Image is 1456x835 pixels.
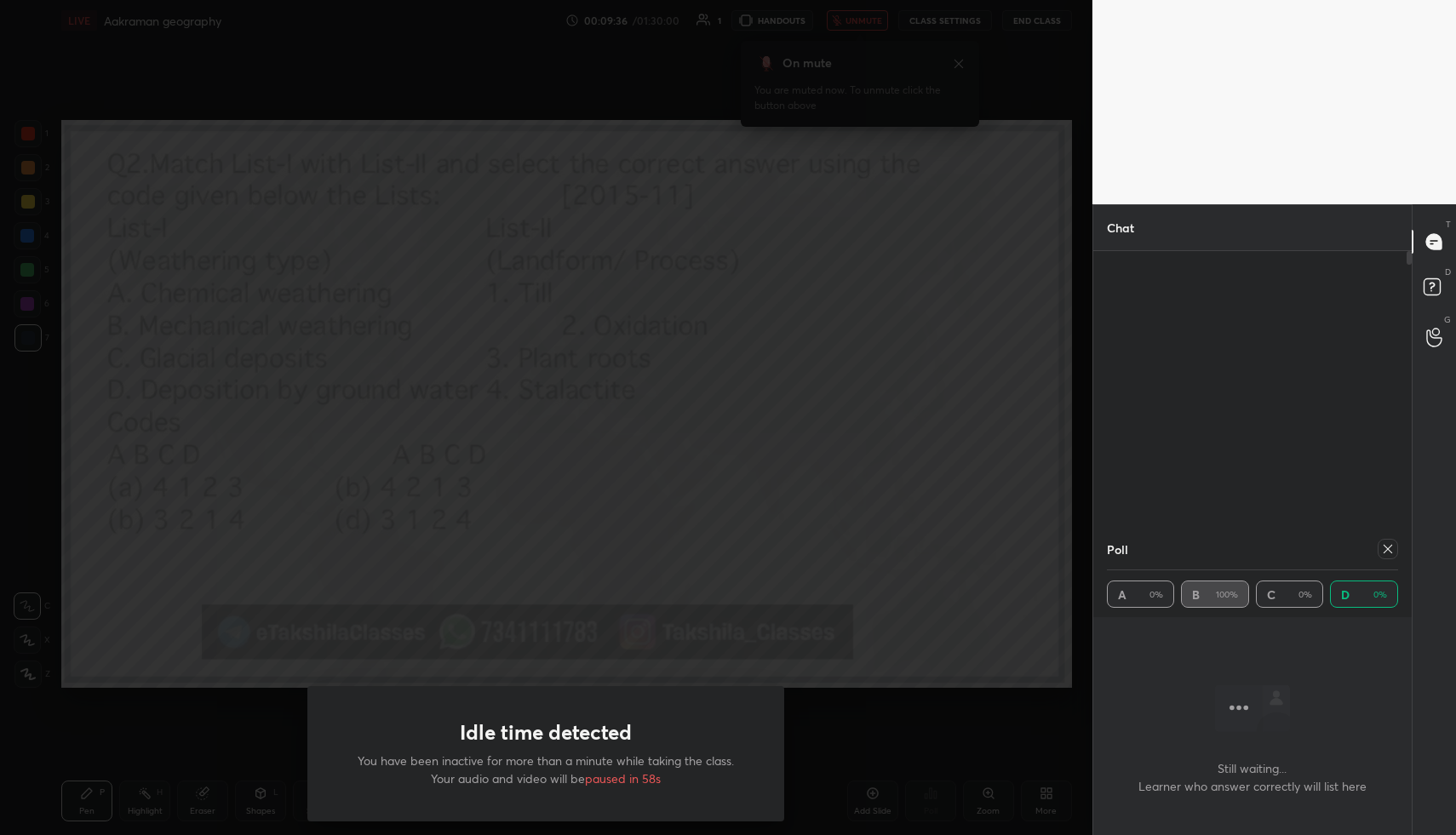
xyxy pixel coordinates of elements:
p: T [1446,218,1451,231]
h1: Idle time detected [460,720,632,745]
h4: Poll [1107,540,1128,558]
p: D [1445,266,1451,278]
span: paused in 58s [585,770,661,786]
p: G [1444,313,1451,326]
h4: Still waiting... Learner who answer correctly will list here [1138,759,1367,795]
p: Chat [1093,205,1148,250]
p: You have been inactive for more than a minute while taking the class. Your audio and video will be [348,752,743,787]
